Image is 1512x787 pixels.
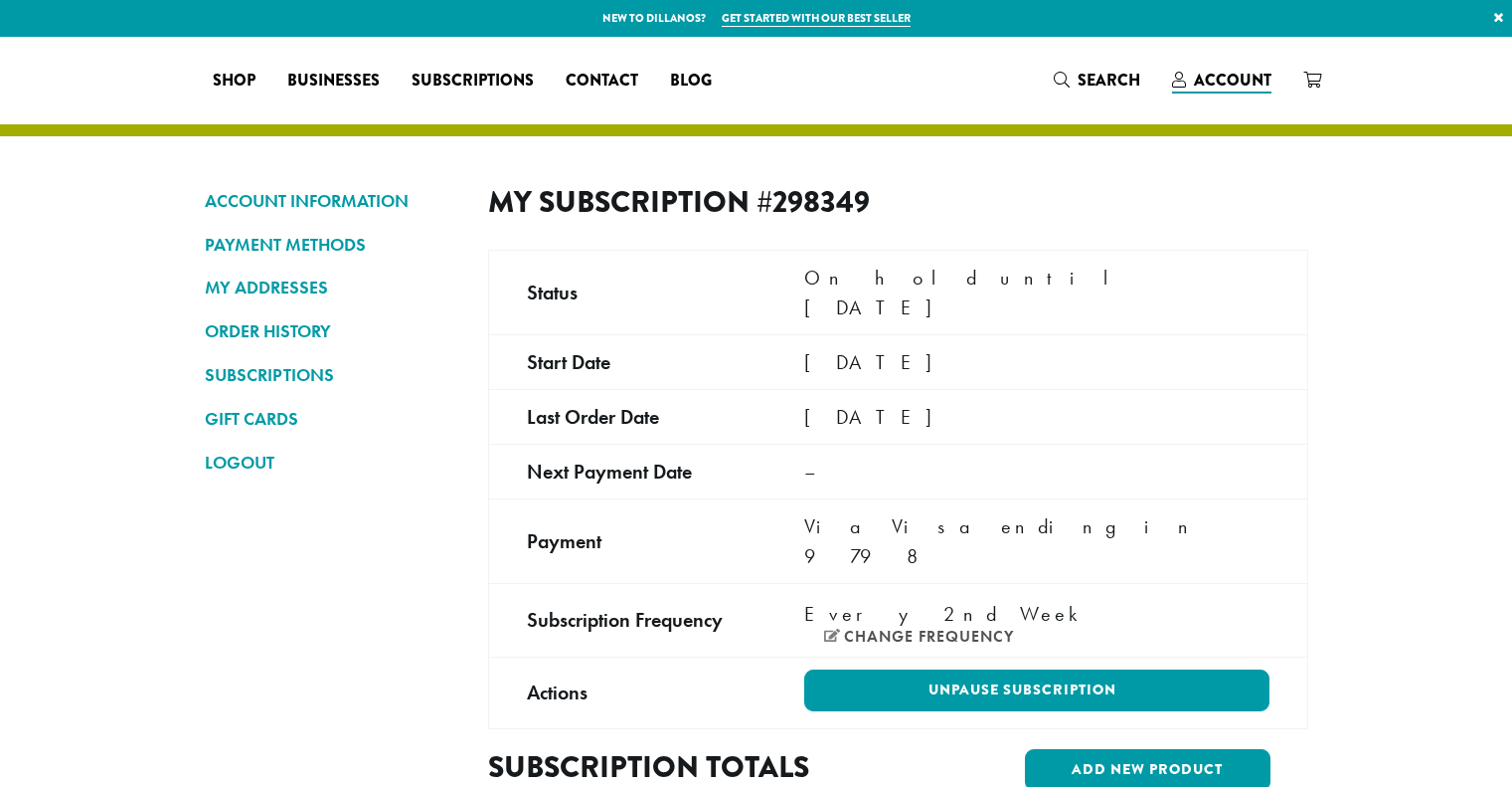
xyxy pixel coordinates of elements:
[804,670,1268,711] a: Unpause Subscription
[488,657,766,728] td: Actions
[205,446,458,480] a: LOGOUT
[488,583,766,657] td: Subscription Frequency
[287,69,380,94] span: Businesses
[804,513,1201,569] span: Via Visa ending in 9798
[205,228,458,262] a: PAYMENT METHODS
[804,599,1089,629] span: Every 2nd Week
[670,69,712,94] span: Blog
[205,402,458,436] a: GIFT CARDS
[824,629,1014,645] a: Change frequency
[488,498,766,583] td: Payment
[205,314,458,348] a: ORDER HISTORY
[1194,69,1271,92] span: Account
[197,65,271,97] a: Shop
[205,358,458,392] a: SUBSCRIPTIONS
[722,10,911,27] a: Get started with our best seller
[1078,69,1140,92] span: Search
[213,69,255,94] span: Shop
[488,334,766,389] td: Start date
[412,69,534,94] span: Subscriptions
[205,184,458,218] a: ACCOUNT INFORMATION
[566,69,638,94] span: Contact
[205,271,458,304] a: MY ADDRESSES
[488,444,766,498] td: Next payment date
[766,250,1307,334] td: On hold until [DATE]
[488,389,766,444] td: Last order date
[488,250,766,334] td: Status
[488,749,882,785] h2: Subscription totals
[1038,64,1156,97] a: Search
[766,334,1307,389] td: [DATE]
[766,389,1307,444] td: [DATE]
[488,184,882,220] h2: My Subscription #298349
[766,444,1307,498] td: –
